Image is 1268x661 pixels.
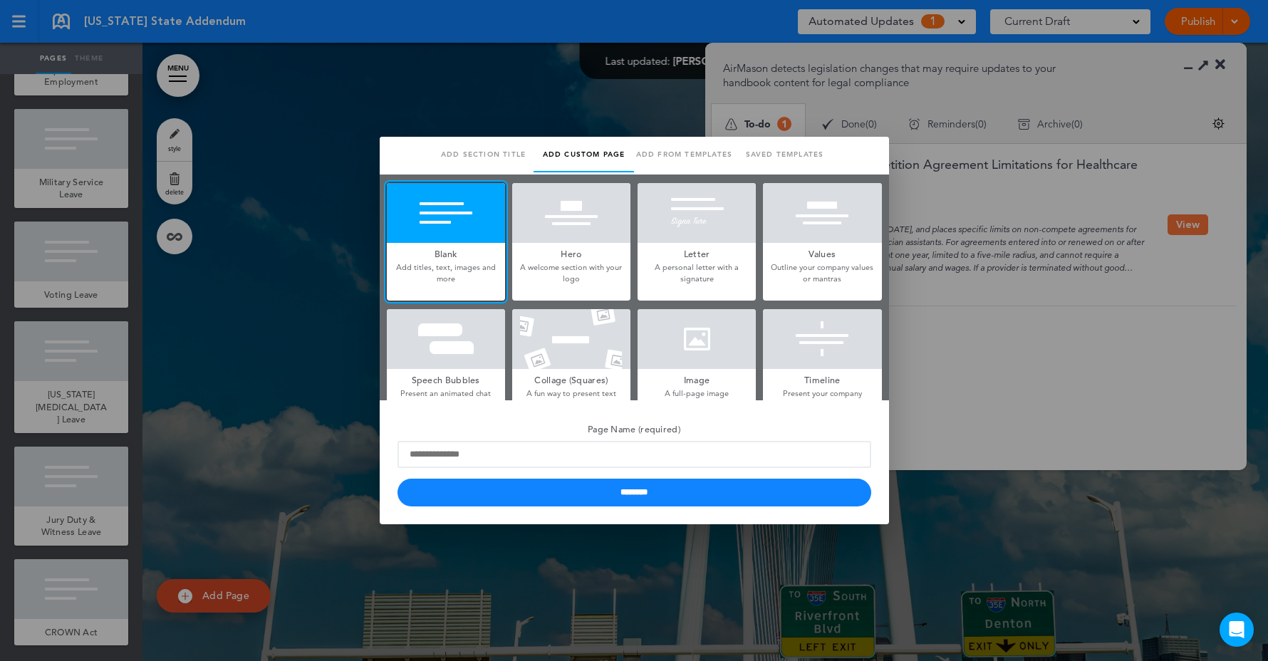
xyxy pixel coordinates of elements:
[638,262,756,284] p: A personal letter with a signature
[397,441,871,468] input: Page Name (required)
[512,243,630,263] h5: Hero
[512,369,630,389] h5: Collage (Squares)
[634,137,734,172] a: Add from templates
[387,369,505,389] h5: Speech Bubbles
[734,137,835,172] a: Saved templates
[763,243,881,263] h5: Values
[512,262,630,284] p: A welcome section with your logo
[638,369,756,389] h5: Image
[397,418,871,438] h5: Page Name (required)
[433,137,534,172] a: Add section title
[387,388,505,410] p: Present an animated chat conversation
[534,137,634,172] a: Add custom page
[1220,613,1254,647] div: Open Intercom Messenger
[763,369,881,389] h5: Timeline
[512,388,630,410] p: A fun way to present text and photos
[763,262,881,284] p: Outline your company values or mantras
[387,262,505,284] p: Add titles, text, images and more
[387,243,505,263] h5: Blank
[763,388,881,410] p: Present your company history
[638,243,756,263] h5: Letter
[638,388,756,399] p: A full-page image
